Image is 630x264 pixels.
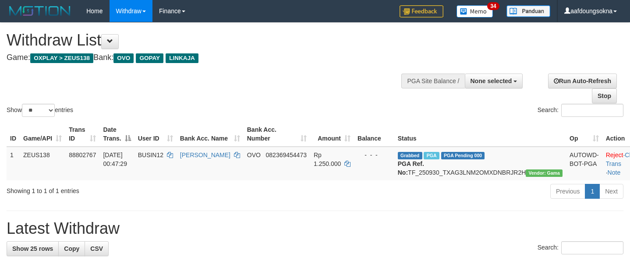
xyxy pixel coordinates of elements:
span: PGA Pending [441,152,485,159]
span: OVO [113,53,134,63]
th: Bank Acc. Name: activate to sort column ascending [177,122,244,147]
button: None selected [465,74,523,88]
a: [PERSON_NAME] [180,151,230,158]
input: Search: [561,241,623,254]
th: Trans ID: activate to sort column ascending [65,122,99,147]
h1: Withdraw List [7,32,411,49]
span: [DATE] 00:47:29 [103,151,127,167]
span: Rp 1.250.000 [314,151,341,167]
h1: Latest Withdraw [7,220,623,237]
th: Amount: activate to sort column ascending [310,122,354,147]
label: Search: [538,241,623,254]
th: ID [7,122,20,147]
a: Stop [592,88,617,103]
div: - - - [357,151,391,159]
a: Previous [550,184,585,199]
img: MOTION_logo.png [7,4,73,18]
a: Next [599,184,623,199]
a: 1 [585,184,600,199]
div: Showing 1 to 1 of 1 entries [7,183,256,195]
a: Reject [606,151,623,158]
span: 34 [487,2,499,10]
th: Balance [354,122,394,147]
img: Button%20Memo.svg [457,5,493,18]
td: ZEUS138 [20,147,65,180]
th: Op: activate to sort column ascending [566,122,602,147]
span: Grabbed [398,152,422,159]
span: Copy [64,245,79,252]
a: CSV [85,241,109,256]
td: TF_250930_TXAG3LNM2OMXDNBRJR2H [394,147,566,180]
span: None selected [471,77,512,84]
a: Note [608,169,621,176]
label: Show entries [7,104,73,117]
span: Vendor URL: https://trx31.1velocity.biz [526,169,563,177]
img: panduan.png [506,5,550,17]
span: OVO [247,151,261,158]
a: Copy [58,241,85,256]
img: Feedback.jpg [400,5,443,18]
label: Search: [538,104,623,117]
span: Copy 082369454473 to clipboard [266,151,307,158]
h4: Game: Bank: [7,53,411,62]
th: Status [394,122,566,147]
select: Showentries [22,104,55,117]
th: User ID: activate to sort column ascending [134,122,177,147]
span: BUSIN12 [138,151,163,158]
span: Marked by aafsreyleap [424,152,439,159]
span: CSV [90,245,103,252]
a: Run Auto-Refresh [548,74,617,88]
span: 88802767 [69,151,96,158]
th: Game/API: activate to sort column ascending [20,122,65,147]
div: PGA Site Balance / [401,74,464,88]
span: OXPLAY > ZEUS138 [30,53,93,63]
span: Show 25 rows [12,245,53,252]
td: AUTOWD-BOT-PGA [566,147,602,180]
b: PGA Ref. No: [398,160,424,176]
a: Show 25 rows [7,241,59,256]
th: Date Trans.: activate to sort column descending [99,122,134,147]
th: Bank Acc. Number: activate to sort column ascending [244,122,310,147]
input: Search: [561,104,623,117]
span: GOPAY [136,53,163,63]
td: 1 [7,147,20,180]
span: LINKAJA [166,53,198,63]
